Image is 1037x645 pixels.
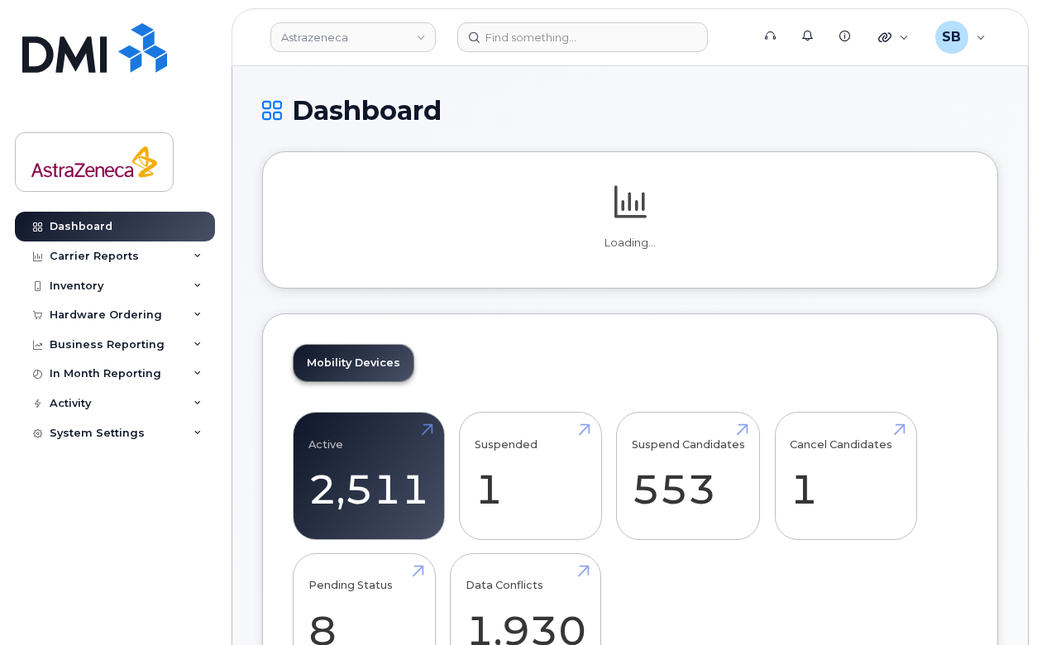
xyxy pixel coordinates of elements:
a: Active 2,511 [308,422,429,531]
a: Mobility Devices [294,345,413,381]
a: Suspend Candidates 553 [632,422,745,531]
a: Suspended 1 [475,422,586,531]
p: Loading... [293,236,968,251]
h1: Dashboard [262,96,998,125]
a: Cancel Candidates 1 [790,422,901,531]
